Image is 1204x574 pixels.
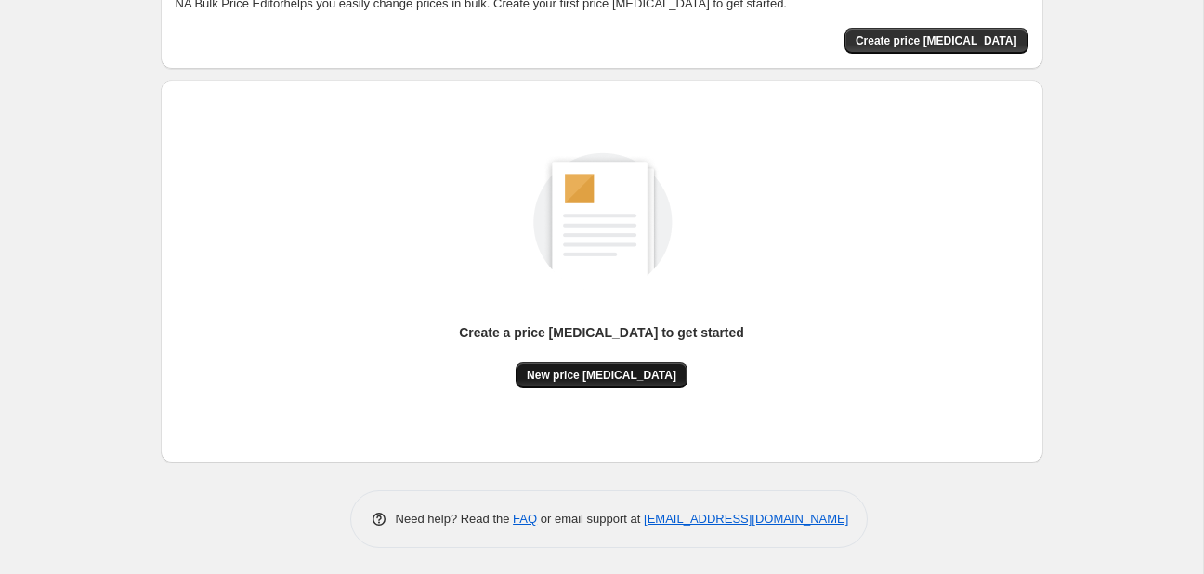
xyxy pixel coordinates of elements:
[527,368,676,383] span: New price [MEDICAL_DATA]
[537,512,644,526] span: or email support at
[396,512,514,526] span: Need help? Read the
[459,323,744,342] p: Create a price [MEDICAL_DATA] to get started
[844,28,1028,54] button: Create price change job
[516,362,687,388] button: New price [MEDICAL_DATA]
[856,33,1017,48] span: Create price [MEDICAL_DATA]
[513,512,537,526] a: FAQ
[644,512,848,526] a: [EMAIL_ADDRESS][DOMAIN_NAME]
